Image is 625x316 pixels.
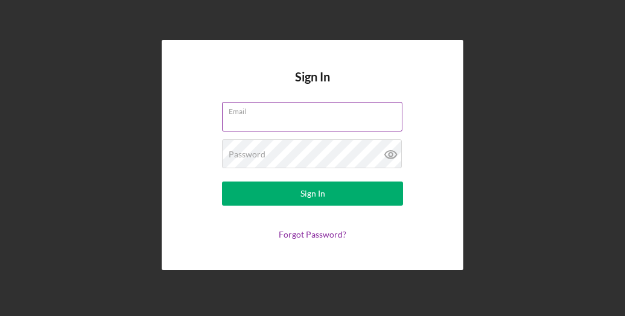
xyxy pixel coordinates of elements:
label: Email [229,103,402,116]
a: Forgot Password? [279,229,346,239]
label: Password [229,150,265,159]
button: Sign In [222,182,403,206]
div: Sign In [300,182,325,206]
h4: Sign In [295,70,330,102]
